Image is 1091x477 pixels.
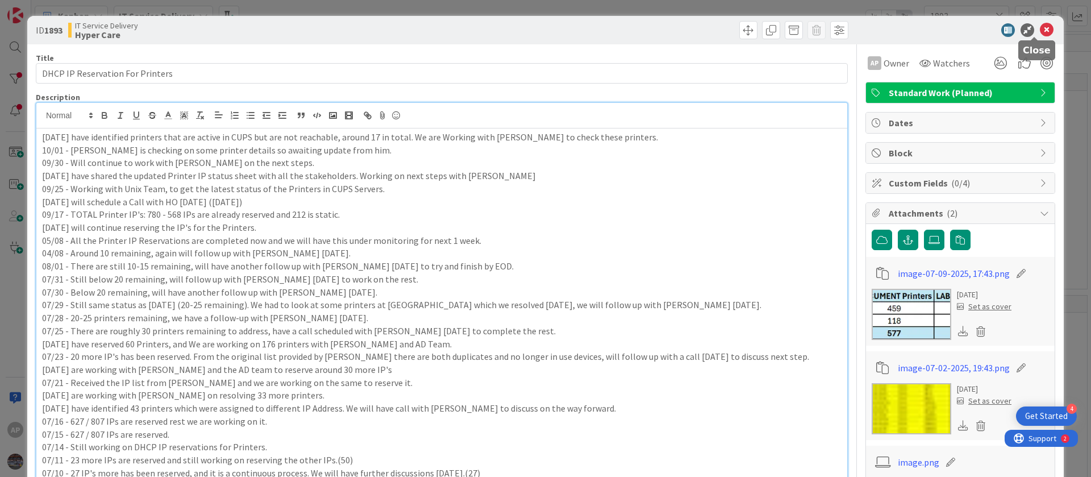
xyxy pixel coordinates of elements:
span: Support [24,2,52,15]
div: Get Started [1025,410,1068,422]
p: 07/28 - 20-25 printers remaining, we have a follow-up with [PERSON_NAME] [DATE]. [42,312,842,325]
p: [DATE] will schedule a Call with HO [DATE] ([DATE]) [42,196,842,209]
span: Attachments [889,206,1034,220]
div: Open Get Started checklist, remaining modules: 4 [1016,407,1077,426]
b: Hyper Care [75,30,138,39]
p: [DATE] are working with [PERSON_NAME] on resolving 33 more printers. [42,389,842,402]
p: 07/31 - Still below 20 remaining, will follow up with [PERSON_NAME] [DATE] to work on the rest. [42,273,842,286]
p: 07/11 - 23 more IPs are reserved and still working on reserving the other IPs.(50) [42,454,842,467]
h5: Close [1023,45,1051,56]
div: 2 [59,5,62,14]
a: image-07-09-2025, 17:43.png [898,267,1010,280]
p: 10/01 - [PERSON_NAME] is checking on some printer details so awaiting update from him. [42,144,842,157]
div: Set as cover [957,395,1011,407]
span: ( 2 ) [947,208,957,219]
a: image.png [898,455,939,469]
p: 07/15 - 627 / 807 IPs are reserved. [42,428,842,441]
a: image-07-02-2025, 19:43.png [898,361,1010,375]
p: [DATE] will continue reserving the IP's for the Printers. [42,221,842,234]
p: 09/25 - Working with Unix Team, to get the latest status of the Printers in CUPS Servers. [42,182,842,196]
p: 07/25 - There are roughly 30 printers remaining to address, have a call scheduled with [PERSON_NA... [42,325,842,338]
input: type card name here... [36,63,848,84]
p: 08/01 - There are still 10-15 remaining, will have another follow up with [PERSON_NAME] [DATE] to... [42,260,842,273]
b: 1893 [44,24,63,36]
p: [DATE] have identified printers that are active in CUPS but are not reachable, around 17 in total... [42,131,842,144]
p: 07/21 - Received the IP list from [PERSON_NAME] and we are working on the same to reserve it. [42,376,842,389]
div: Download [957,324,969,339]
p: 07/23 - 20 more IP's has been reserved. From the original list provided by [PERSON_NAME] there ar... [42,350,842,363]
div: Download [957,418,969,433]
p: 07/30 - Below 20 remaining, will have another follow up with [PERSON_NAME] [DATE]. [42,286,842,299]
p: 07/14 - Still working on DHCP IP reservations for Printers. [42,441,842,454]
div: AP [868,56,881,70]
span: Block [889,146,1034,160]
div: Set as cover [957,301,1011,313]
span: ( 0/4 ) [951,177,970,189]
div: [DATE] [957,383,1011,395]
p: 09/30 - Will continue to work with [PERSON_NAME] on the next steps. [42,156,842,169]
div: 4 [1067,404,1077,414]
span: Watchers [933,56,970,70]
span: ID [36,23,63,37]
p: 07/16 - 627 / 807 IPs are reserved rest we are working on it. [42,415,842,428]
span: Dates [889,116,1034,130]
p: 07/29 - Still same status as [DATE] (20-25 remaining). We had to look at some printers at [GEOGRA... [42,298,842,312]
span: Standard Work (Planned) [889,86,1034,99]
div: [DATE] [957,289,1011,301]
span: IT Service Delivery [75,21,138,30]
p: 05/08 - All the Printer IP Reservations are completed now and we will have this under monitoring ... [42,234,842,247]
p: 04/08 - Around 10 remaining, again will follow up with [PERSON_NAME] [DATE]. [42,247,842,260]
span: Description [36,92,80,102]
span: Owner [884,56,909,70]
span: Custom Fields [889,176,1034,190]
p: [DATE] have identified 43 printers which were assigned to different IP Address. We will have call... [42,402,842,415]
p: [DATE] have shared the updated Printer IP status sheet with all the stakeholders. Working on next... [42,169,842,182]
p: [DATE] have reserved 60 Printers, and We are working on 176 printers with [PERSON_NAME] and AD Team. [42,338,842,351]
label: Title [36,53,54,63]
p: 09/17 - TOTAL Printer IP's: 780 - 568 IPs are already reserved and 212 is static. [42,208,842,221]
p: [DATE] are working with [PERSON_NAME] and the AD team to reserve around 30 more IP's [42,363,842,376]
